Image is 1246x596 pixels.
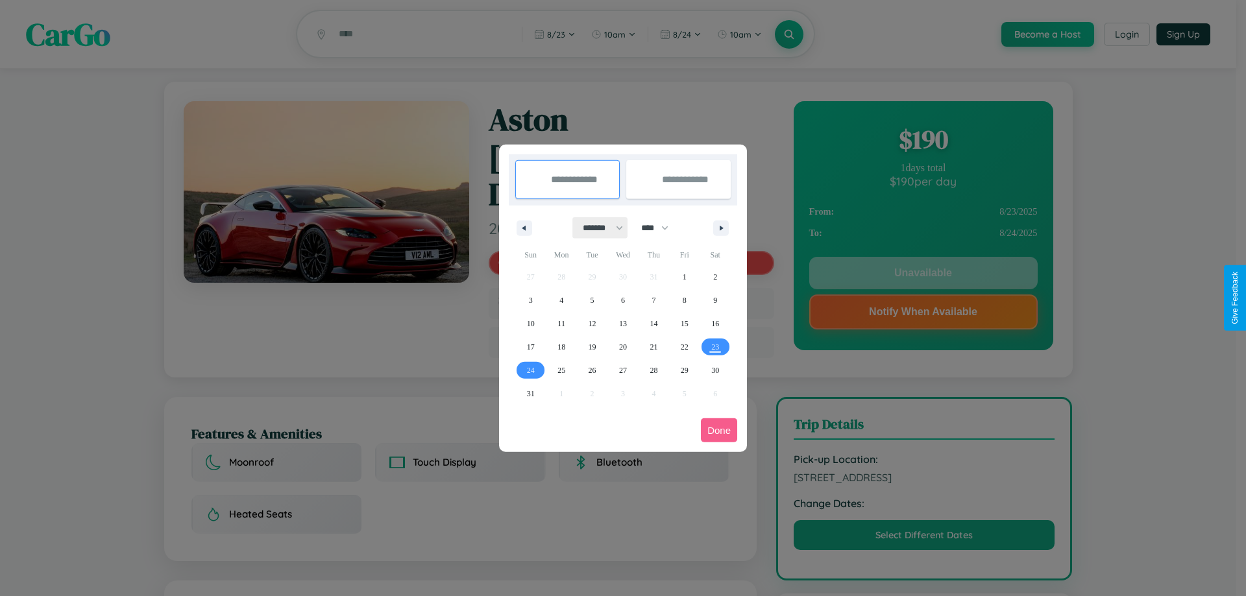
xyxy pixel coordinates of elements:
[577,312,607,335] button: 12
[515,289,546,312] button: 3
[515,335,546,359] button: 17
[711,312,719,335] span: 16
[639,359,669,382] button: 28
[650,335,657,359] span: 21
[700,244,731,265] span: Sat
[683,289,687,312] span: 8
[546,244,576,265] span: Mon
[669,244,700,265] span: Fri
[515,312,546,335] button: 10
[639,312,669,335] button: 14
[546,335,576,359] button: 18
[700,335,731,359] button: 23
[621,289,625,312] span: 6
[607,359,638,382] button: 27
[527,335,535,359] span: 17
[619,359,627,382] span: 27
[711,335,719,359] span: 23
[713,265,717,289] span: 2
[713,289,717,312] span: 9
[650,312,657,335] span: 14
[639,335,669,359] button: 21
[577,335,607,359] button: 19
[701,418,737,442] button: Done
[1230,272,1240,324] div: Give Feedback
[711,359,719,382] span: 30
[515,359,546,382] button: 24
[546,359,576,382] button: 25
[527,382,535,405] span: 31
[669,312,700,335] button: 15
[557,335,565,359] span: 18
[559,289,563,312] span: 4
[557,312,565,335] span: 11
[619,312,627,335] span: 13
[577,289,607,312] button: 5
[589,312,596,335] span: 12
[589,335,596,359] span: 19
[577,359,607,382] button: 26
[681,312,689,335] span: 15
[557,359,565,382] span: 25
[700,312,731,335] button: 16
[527,312,535,335] span: 10
[669,335,700,359] button: 22
[669,359,700,382] button: 29
[639,289,669,312] button: 7
[607,335,638,359] button: 20
[515,244,546,265] span: Sun
[607,312,638,335] button: 13
[546,312,576,335] button: 11
[619,335,627,359] span: 20
[607,244,638,265] span: Wed
[683,265,687,289] span: 1
[700,265,731,289] button: 2
[681,335,689,359] span: 22
[700,289,731,312] button: 9
[589,359,596,382] span: 26
[546,289,576,312] button: 4
[607,289,638,312] button: 6
[700,359,731,382] button: 30
[639,244,669,265] span: Thu
[669,289,700,312] button: 8
[529,289,533,312] span: 3
[527,359,535,382] span: 24
[652,289,655,312] span: 7
[681,359,689,382] span: 29
[669,265,700,289] button: 1
[591,289,594,312] span: 5
[515,382,546,405] button: 31
[577,244,607,265] span: Tue
[650,359,657,382] span: 28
